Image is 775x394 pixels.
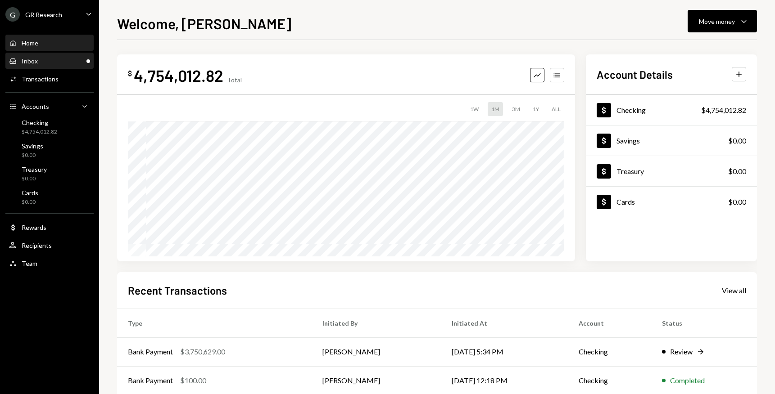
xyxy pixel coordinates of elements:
[5,98,94,114] a: Accounts
[586,156,757,186] a: Treasury$0.00
[22,152,43,159] div: $0.00
[586,125,757,156] a: Savings$0.00
[508,102,524,116] div: 3M
[22,103,49,110] div: Accounts
[5,139,94,161] a: Savings$0.00
[22,242,52,249] div: Recipients
[25,11,62,18] div: GR Research
[441,309,567,337] th: Initiated At
[616,197,635,206] div: Cards
[728,135,746,146] div: $0.00
[5,35,94,51] a: Home
[22,128,57,136] div: $4,754,012.82
[670,346,693,357] div: Review
[312,337,441,366] td: [PERSON_NAME]
[699,17,735,26] div: Move money
[728,197,746,207] div: $0.00
[22,142,43,150] div: Savings
[22,57,38,65] div: Inbox
[529,102,543,116] div: 1Y
[180,346,225,357] div: $3,750,629.00
[616,167,644,175] div: Treasury
[117,14,291,32] h1: Welcome, [PERSON_NAME]
[688,10,757,32] button: Move money
[616,136,640,145] div: Savings
[128,346,173,357] div: Bank Payment
[722,285,746,295] a: View all
[5,237,94,253] a: Recipients
[128,69,132,78] div: $
[548,102,564,116] div: ALL
[22,75,59,83] div: Transactions
[312,309,441,337] th: Initiated By
[5,7,20,22] div: G
[5,186,94,208] a: Cards$0.00
[5,219,94,235] a: Rewards
[728,166,746,177] div: $0.00
[488,102,503,116] div: 1M
[722,286,746,295] div: View all
[441,337,567,366] td: [DATE] 5:34 PM
[22,39,38,47] div: Home
[616,106,646,114] div: Checking
[5,255,94,271] a: Team
[5,163,94,184] a: Treasury$0.00
[5,116,94,138] a: Checking$4,754,012.82
[5,53,94,69] a: Inbox
[670,375,705,386] div: Completed
[128,283,227,298] h2: Recent Transactions
[586,187,757,217] a: Cards$0.00
[22,224,46,231] div: Rewards
[117,309,312,337] th: Type
[22,175,47,183] div: $0.00
[22,260,37,267] div: Team
[180,375,206,386] div: $100.00
[22,189,38,197] div: Cards
[134,65,223,85] div: 4,754,012.82
[701,105,746,116] div: $4,754,012.82
[22,166,47,173] div: Treasury
[5,71,94,87] a: Transactions
[467,102,482,116] div: 1W
[128,375,173,386] div: Bank Payment
[22,198,38,206] div: $0.00
[597,67,673,82] h2: Account Details
[568,337,651,366] td: Checking
[568,309,651,337] th: Account
[22,119,57,126] div: Checking
[227,76,242,84] div: Total
[651,309,757,337] th: Status
[586,95,757,125] a: Checking$4,754,012.82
